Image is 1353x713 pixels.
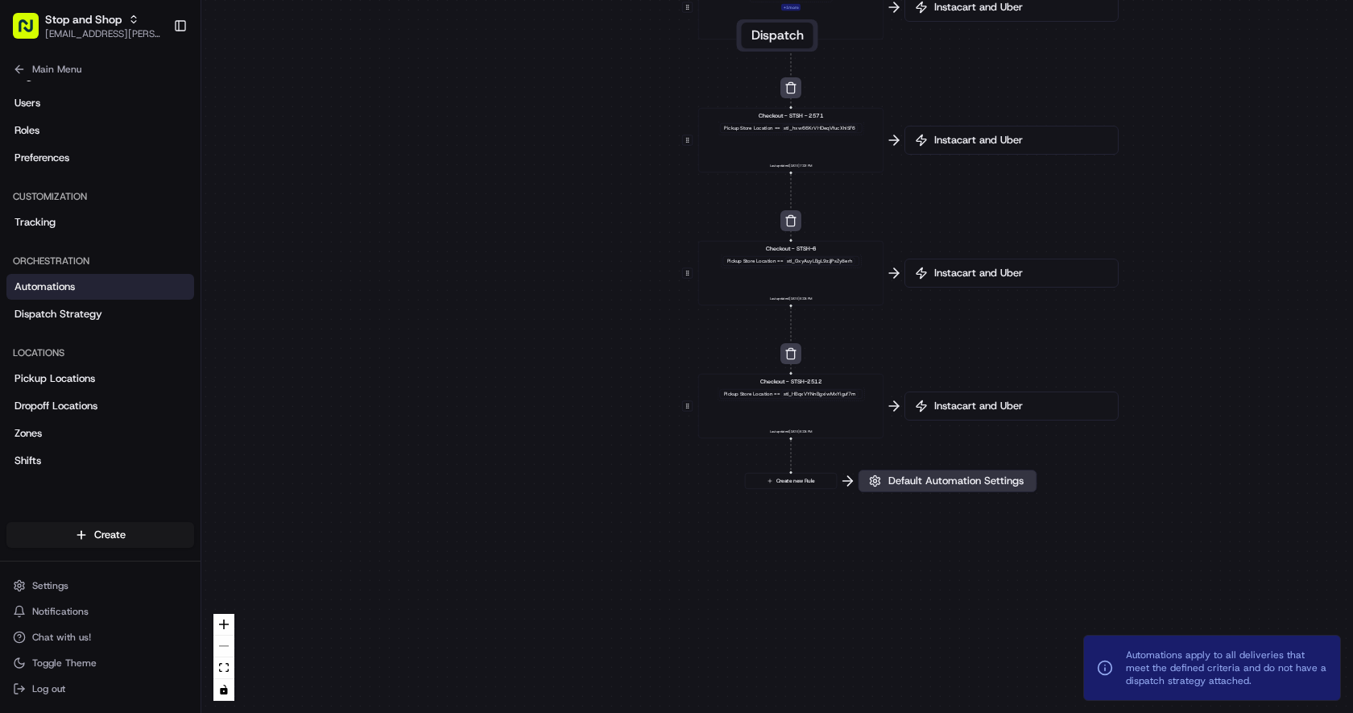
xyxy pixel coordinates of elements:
a: Roles [6,118,194,143]
a: Powered byPylon [114,272,195,285]
span: Shifts [14,454,41,468]
span: Pickup Locations [14,371,95,386]
span: Checkout - STSH - 2571 [759,112,824,120]
button: [EMAIL_ADDRESS][PERSON_NAME][DOMAIN_NAME] [45,27,160,40]
span: Settings [32,579,68,592]
span: Automations [14,280,75,294]
span: Dropoff Locations [14,399,97,413]
div: stl_HBqxVYNnBgxiwMxYiguf7m [781,391,858,398]
button: Default Automation Settings [859,470,1037,492]
button: toggle interactivity [213,679,234,701]
span: Last updated: [DATE] 7:02 PM [770,163,813,169]
button: Toggle Theme [6,652,194,674]
button: Settings [6,574,194,597]
a: Dispatch Strategy [6,301,194,327]
span: Users [14,96,40,110]
span: Pickup Store Location [724,391,773,397]
a: Automations [6,274,194,300]
button: Notifications [6,600,194,623]
span: Tracking [14,215,56,230]
a: 💻API Documentation [130,227,265,256]
a: Users [6,90,194,116]
span: Pickup Store Location [724,125,773,131]
p: Welcome 👋 [16,64,293,90]
button: Main Menu [6,58,194,81]
button: Create [6,522,194,548]
div: 💻 [136,235,149,248]
span: Checkout - STSH-2512 [760,378,822,386]
span: Log out [32,682,65,695]
span: Last updated: [DATE] 6:03 PM [770,429,813,435]
span: == [774,391,780,397]
div: We're available if you need us! [55,170,204,183]
img: Nash [16,16,48,48]
a: Shifts [6,448,194,474]
div: Customization [6,184,194,209]
div: stl_GxyAuyLBgL9zJjPsZy8erh [784,258,854,265]
span: Instacart and Uber [931,266,1108,280]
span: Instacart and Uber [931,399,1108,413]
div: + 1 more [781,4,801,11]
span: Default Automation Settings [885,474,1027,488]
span: Automations apply to all deliveries that meet the defined criteria and do not have a dispatch str... [1126,649,1327,687]
button: Start new chat [274,159,293,178]
button: Stop and Shop [45,11,122,27]
span: Main Menu [32,63,81,76]
div: stl_hxw66KrVHDeqVfucXhiSF6 [782,125,858,132]
div: Start new chat [55,154,264,170]
span: == [777,258,783,264]
a: Tracking [6,209,194,235]
button: Stop and Shop[EMAIL_ADDRESS][PERSON_NAME][DOMAIN_NAME] [6,6,167,45]
button: zoom in [213,614,234,636]
span: Preferences [14,151,69,165]
button: Dispatch [742,23,813,48]
div: Orchestration [6,248,194,274]
span: Toggle Theme [32,657,97,669]
button: Log out [6,678,194,700]
div: Locations [6,340,194,366]
button: fit view [213,657,234,679]
span: Knowledge Base [32,234,123,250]
span: Roles [14,123,39,138]
button: Create new Rule [745,474,837,489]
span: Zones [14,426,42,441]
input: Clear [42,104,266,121]
span: Create [94,528,126,542]
a: Zones [6,421,194,446]
button: Chat with us! [6,626,194,649]
span: == [775,125,780,131]
span: Instacart and Uber [931,133,1108,147]
span: Chat with us! [32,631,91,644]
span: Notifications [32,605,89,618]
span: Dispatch Strategy [14,307,102,321]
div: 📗 [16,235,29,248]
a: 📗Knowledge Base [10,227,130,256]
span: Pylon [160,273,195,285]
span: Pickup Store Location [727,258,776,264]
img: 1736555255976-a54dd68f-1ca7-489b-9aae-adbdc363a1c4 [16,154,45,183]
span: Checkout - STSH-6 [766,245,817,253]
span: Last updated: [DATE] 6:03 PM [770,296,813,302]
a: Pickup Locations [6,366,194,392]
a: Dropoff Locations [6,393,194,419]
a: Preferences [6,145,194,171]
span: API Documentation [152,234,259,250]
